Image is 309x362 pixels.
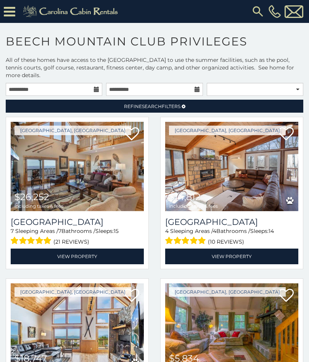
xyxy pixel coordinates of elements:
[11,122,144,211] img: Southern Star Lodge
[124,288,139,304] a: Add to favorites
[19,4,124,19] img: Khaki-logo.png
[6,100,303,113] a: RefineSearchFilters
[165,249,298,264] a: View Property
[278,288,294,304] a: Add to favorites
[11,122,144,211] a: Southern Star Lodge $26,252 including taxes & fees
[165,122,298,211] img: Blue Eagle Lodge
[278,126,294,142] a: Add to favorites
[14,191,49,202] span: $26,252
[165,122,298,211] a: Blue Eagle Lodge $14,812 including taxes & fees
[169,204,218,208] span: including taxes & fees
[14,126,131,135] a: [GEOGRAPHIC_DATA], [GEOGRAPHIC_DATA]
[208,237,244,247] span: (10 reviews)
[142,103,162,109] span: Search
[11,228,14,234] span: 7
[169,126,286,135] a: [GEOGRAPHIC_DATA], [GEOGRAPHIC_DATA]
[58,228,61,234] span: 7
[165,217,298,227] a: [GEOGRAPHIC_DATA]
[114,228,119,234] span: 15
[124,103,180,109] span: Refine Filters
[53,237,89,247] span: (21 reviews)
[14,204,63,208] span: including taxes & fees
[165,227,298,247] div: Sleeping Areas / Bathrooms / Sleeps:
[269,228,274,234] span: 14
[213,228,216,234] span: 4
[251,5,265,18] img: search-regular.svg
[165,217,298,227] h3: Blue Eagle Lodge
[11,217,144,227] a: [GEOGRAPHIC_DATA]
[14,287,131,297] a: [GEOGRAPHIC_DATA], [GEOGRAPHIC_DATA]
[267,5,283,18] a: [PHONE_NUMBER]
[11,217,144,227] h3: Southern Star Lodge
[169,287,286,297] a: [GEOGRAPHIC_DATA], [GEOGRAPHIC_DATA]
[11,227,144,247] div: Sleeping Areas / Bathrooms / Sleeps:
[11,249,144,264] a: View Property
[124,126,139,142] a: Add to favorites
[169,191,201,202] span: $14,812
[165,228,169,234] span: 4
